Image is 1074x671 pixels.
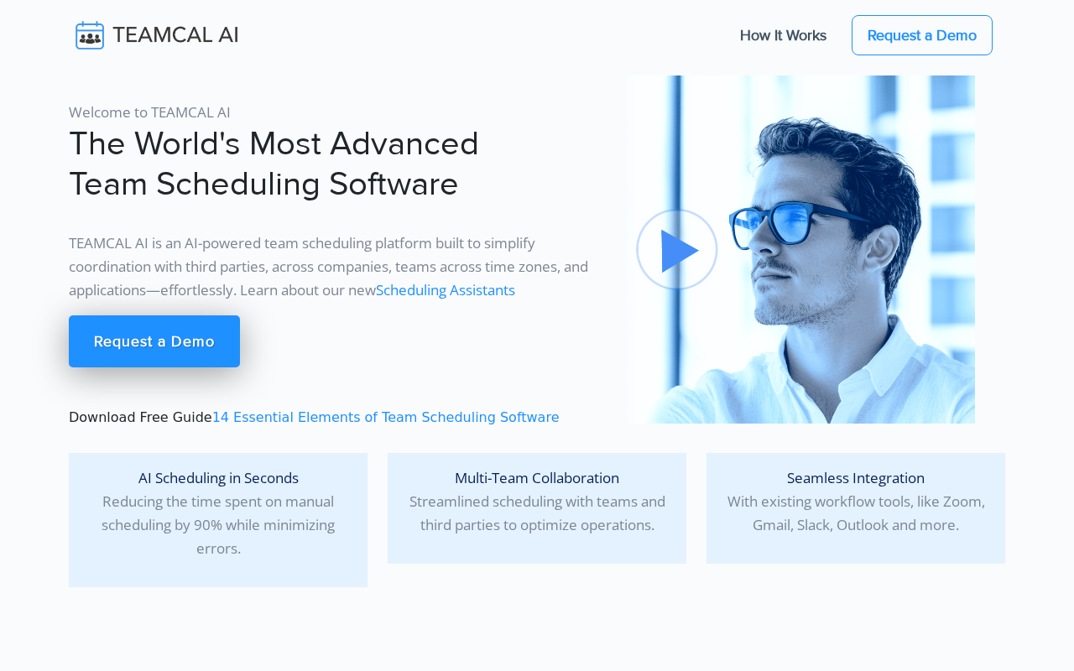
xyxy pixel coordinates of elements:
a: Request a Demo [69,315,240,367]
a: 14 Essential Elements of Team Scheduling Software [212,409,560,425]
h1: The World's Most Advanced Team Scheduling Software [69,124,607,205]
span: Seamless Integration [787,468,925,487]
a: Request a Demo [852,15,993,55]
a: Scheduling Assistants [376,280,515,299]
p: Streamlined scheduling with teams and third parties to optimize operations. [401,466,673,537]
div: Download Free Guide [59,75,617,428]
a: How It Works [723,18,843,53]
p: TEAMCAL AI is an AI-powered team scheduling platform built to simplify coordination with third pa... [69,231,607,302]
span: Multi-Team Collaboration [455,468,619,487]
span: AI Scheduling in Seconds [138,468,299,487]
img: pic [627,75,975,424]
p: Welcome to TEAMCAL AI [69,101,607,124]
p: With existing workflow tools, like Zoom, Gmail, Slack, Outlook and more. [720,466,992,537]
p: Reducing the time spent on manual scheduling by 90% while minimizing errors. [82,466,354,560]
